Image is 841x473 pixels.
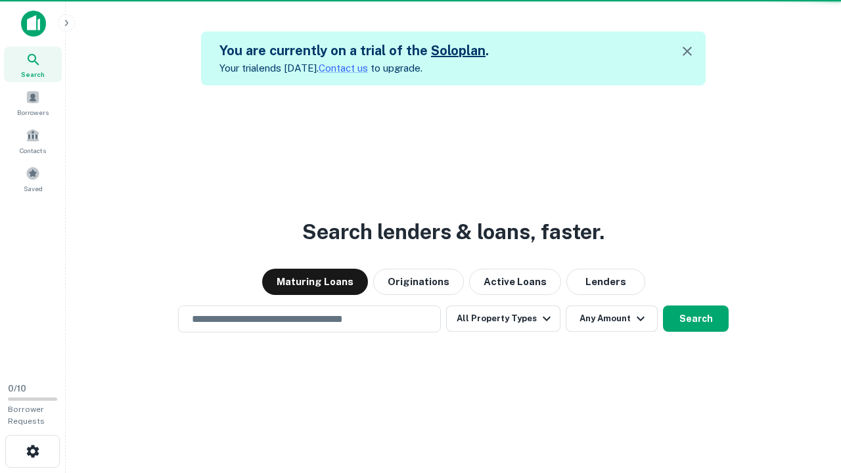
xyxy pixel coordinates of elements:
[219,41,489,60] h5: You are currently on a trial of the .
[446,305,560,332] button: All Property Types
[4,161,62,196] a: Saved
[566,305,658,332] button: Any Amount
[319,62,368,74] a: Contact us
[373,269,464,295] button: Originations
[4,123,62,158] a: Contacts
[431,43,486,58] a: Soloplan
[566,269,645,295] button: Lenders
[663,305,729,332] button: Search
[219,60,489,76] p: Your trial ends [DATE]. to upgrade.
[4,47,62,82] a: Search
[20,145,46,156] span: Contacts
[24,183,43,194] span: Saved
[8,405,45,426] span: Borrower Requests
[469,269,561,295] button: Active Loans
[302,216,604,248] h3: Search lenders & loans, faster.
[4,85,62,120] a: Borrowers
[775,368,841,431] iframe: Chat Widget
[8,384,26,394] span: 0 / 10
[21,11,46,37] img: capitalize-icon.png
[21,69,45,79] span: Search
[262,269,368,295] button: Maturing Loans
[17,107,49,118] span: Borrowers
